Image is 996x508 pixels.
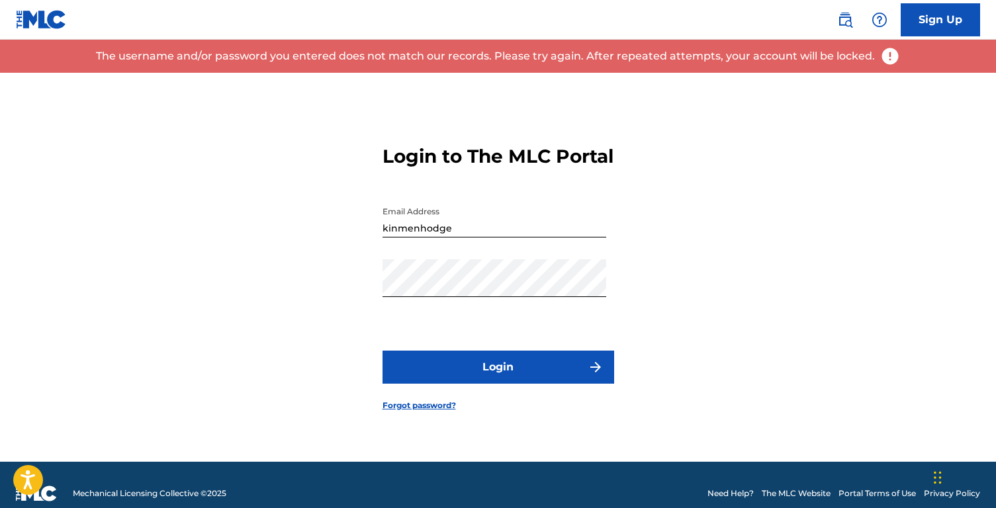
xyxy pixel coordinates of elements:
[930,444,996,508] iframe: Chat Widget
[383,400,456,411] a: Forgot password?
[832,7,858,33] a: Public Search
[901,3,980,36] a: Sign Up
[383,145,613,168] h3: Login to The MLC Portal
[837,12,853,28] img: search
[934,458,942,497] div: Drag
[866,7,893,33] div: Help
[707,487,754,499] a: Need Help?
[16,10,67,29] img: MLC Logo
[16,486,57,501] img: logo
[872,12,887,28] img: help
[762,487,831,499] a: The MLC Website
[73,487,226,499] span: Mechanical Licensing Collective © 2025
[880,46,900,66] img: error
[588,359,604,375] img: f7272a7cc735f4ea7f67.svg
[838,487,916,499] a: Portal Terms of Use
[96,48,875,64] p: The username and/or password you entered does not match our records. Please try again. After repe...
[924,487,980,499] a: Privacy Policy
[383,351,614,384] button: Login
